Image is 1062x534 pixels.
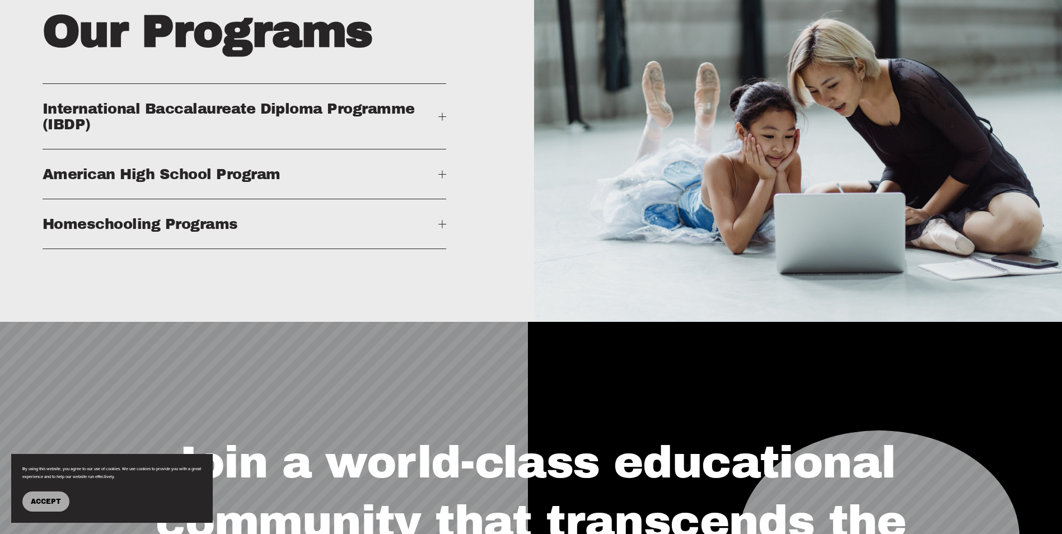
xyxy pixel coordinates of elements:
button: Accept [22,491,69,512]
button: Homeschooling Programs [43,199,446,249]
span: Homeschooling Programs [43,216,438,232]
strong: Our Programs [43,7,372,56]
button: American High School Program [43,149,446,199]
p: By using this website, you agree to our use of cookies. We use cookies to provide you with a grea... [22,465,202,480]
span: International Baccalaureate Diploma Programme (IBDP) [43,101,438,132]
span: American High School Program [43,166,438,182]
section: Cookie banner [11,454,213,523]
button: International Baccalaureate Diploma Programme (IBDP) [43,84,446,149]
span: Accept [31,498,61,505]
